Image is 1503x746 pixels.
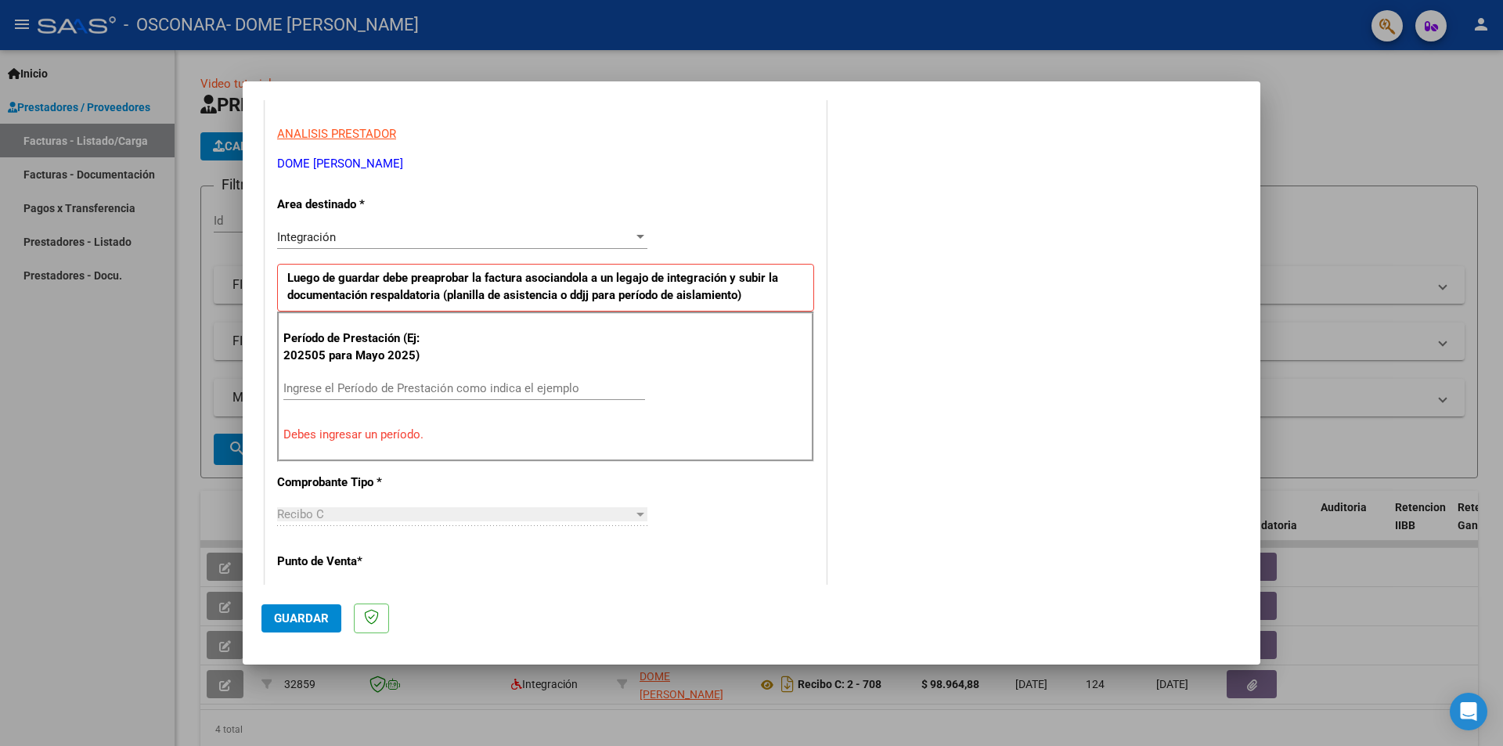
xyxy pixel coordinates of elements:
[277,127,396,141] span: ANALISIS PRESTADOR
[261,604,341,632] button: Guardar
[277,155,814,173] p: DOME [PERSON_NAME]
[277,553,438,571] p: Punto de Venta
[277,474,438,492] p: Comprobante Tipo *
[1450,693,1487,730] div: Open Intercom Messenger
[287,271,778,303] strong: Luego de guardar debe preaprobar la factura asociandola a un legajo de integración y subir la doc...
[277,507,324,521] span: Recibo C
[283,330,441,365] p: Período de Prestación (Ej: 202505 para Mayo 2025)
[277,230,336,244] span: Integración
[277,196,438,214] p: Area destinado *
[274,611,329,625] span: Guardar
[283,426,808,444] p: Debes ingresar un período.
